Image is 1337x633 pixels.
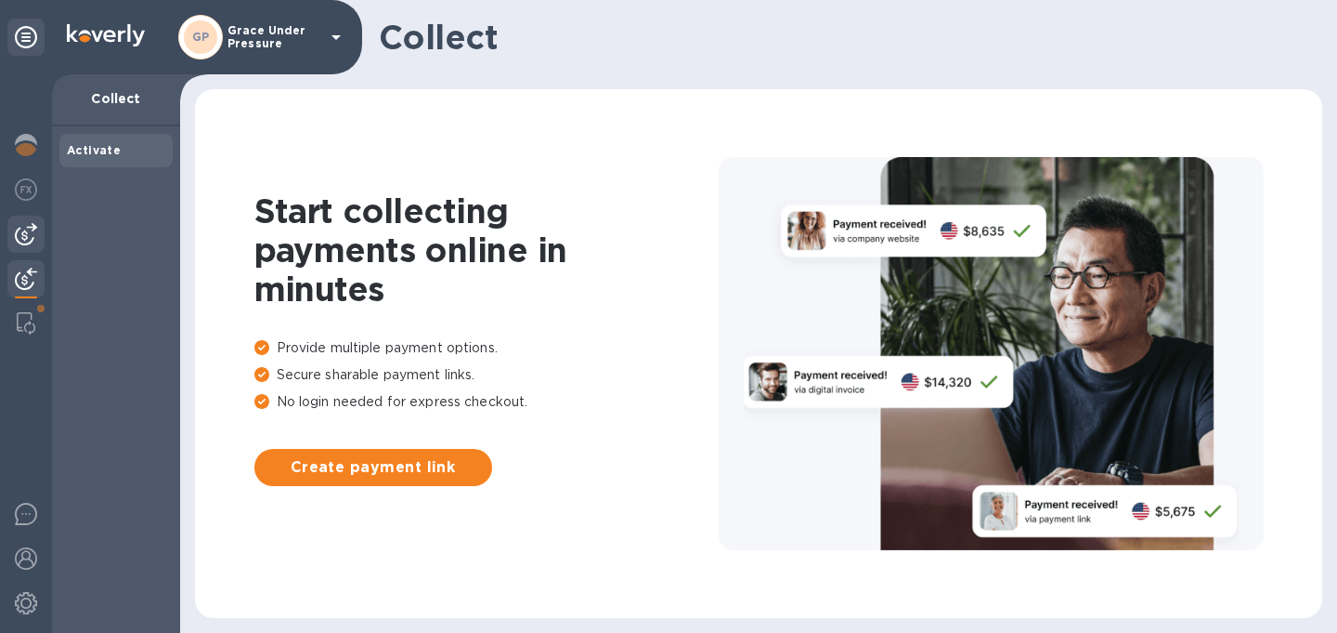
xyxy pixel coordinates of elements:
span: Create payment link [269,456,477,479]
div: Unpin categories [7,19,45,56]
h1: Start collecting payments online in minutes [254,191,719,309]
p: Secure sharable payment links. [254,365,719,385]
b: GP [192,30,210,44]
button: Create payment link [254,449,492,486]
img: Logo [67,24,145,46]
h1: Collect [379,18,1307,57]
b: Activate [67,143,121,157]
p: No login needed for express checkout. [254,392,719,412]
p: Grace Under Pressure [227,24,320,50]
p: Provide multiple payment options. [254,338,719,358]
img: Foreign exchange [15,178,37,201]
p: Collect [67,89,165,108]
